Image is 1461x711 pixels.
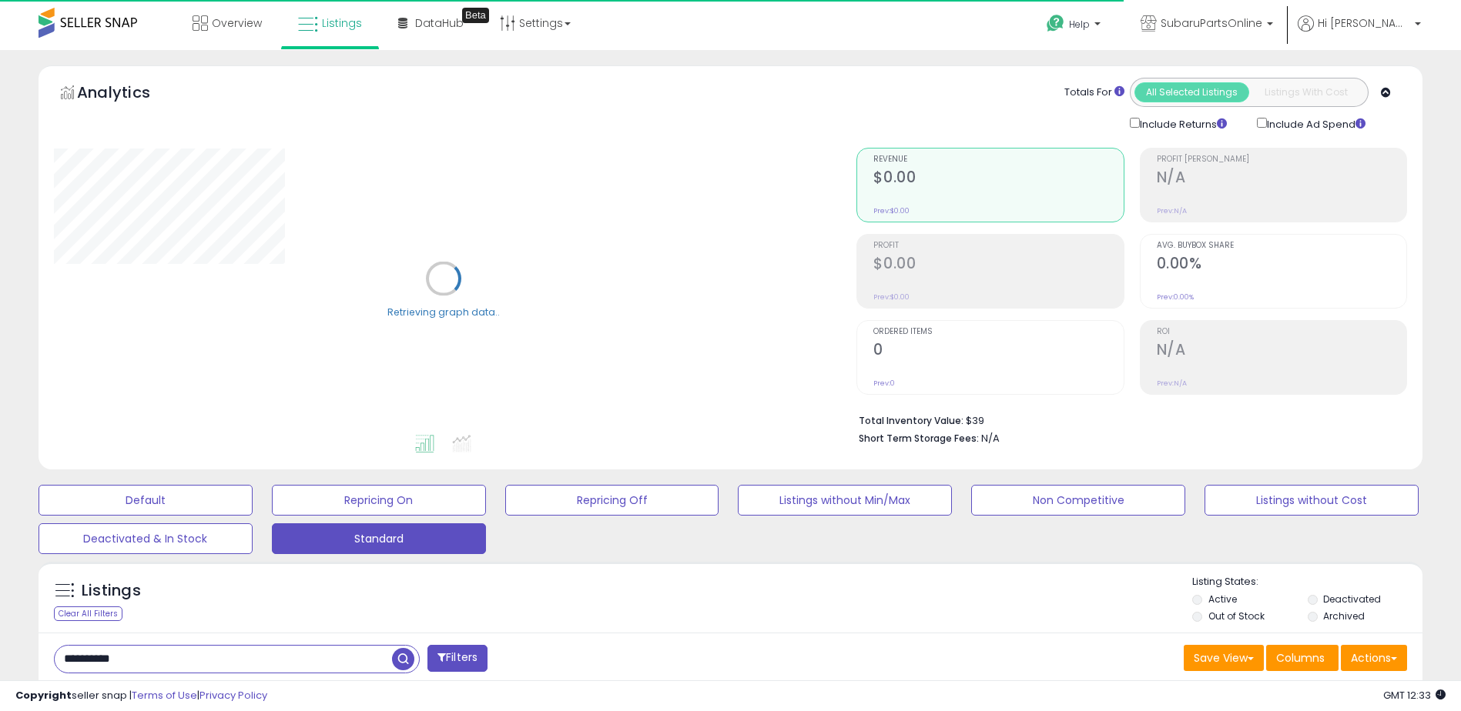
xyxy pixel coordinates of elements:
span: Columns [1276,650,1325,666]
strong: Copyright [15,688,72,703]
span: Avg. Buybox Share [1157,242,1406,250]
div: Totals For [1064,85,1124,100]
a: Terms of Use [132,688,197,703]
button: Listings without Min/Max [738,485,952,516]
span: Overview [212,15,262,31]
span: Profit [873,242,1123,250]
h5: Analytics [77,82,180,107]
label: Out of Stock [1208,609,1265,623]
h2: 0 [873,341,1123,362]
i: Get Help [1046,14,1065,33]
span: ROI [1157,328,1406,336]
button: Repricing On [272,485,486,516]
div: Include Ad Spend [1245,115,1390,132]
span: N/A [981,431,1000,446]
small: Prev: 0 [873,379,895,388]
span: 2025-08-13 12:33 GMT [1383,688,1446,703]
button: Filters [427,645,488,672]
a: Privacy Policy [199,688,267,703]
button: Non Competitive [971,485,1185,516]
h2: 0.00% [1157,255,1406,275]
span: Listings [322,15,362,31]
div: Tooltip anchor [462,8,489,23]
button: Save View [1184,645,1264,671]
div: seller snap | | [15,689,267,703]
h2: $0.00 [873,255,1123,275]
span: Ordered Items [873,328,1123,336]
a: Hi [PERSON_NAME] [1298,15,1421,50]
small: Prev: $0.00 [873,292,910,302]
button: Listings With Cost [1248,82,1363,102]
button: Columns [1266,645,1339,671]
div: Clear All Filters [54,606,122,621]
label: Archived [1323,609,1365,623]
span: Profit [PERSON_NAME] [1157,155,1406,164]
label: Deactivated [1323,592,1381,606]
button: Repricing Off [505,485,719,516]
button: Deactivated & In Stock [39,523,253,554]
h2: N/A [1157,341,1406,362]
button: Default [39,485,253,516]
a: Help [1034,2,1116,50]
small: Prev: $0.00 [873,206,910,215]
button: Standard [272,523,486,554]
b: Total Inventory Value: [859,414,963,427]
label: Active [1208,592,1237,606]
b: Short Term Storage Fees: [859,432,979,445]
h2: N/A [1157,169,1406,189]
span: Help [1069,18,1090,31]
div: Retrieving graph data.. [387,305,500,319]
h5: Listings [82,580,141,602]
li: $39 [859,410,1396,429]
h2: $0.00 [873,169,1123,189]
div: Include Returns [1118,115,1245,132]
button: Listings without Cost [1205,485,1419,516]
small: Prev: N/A [1157,206,1187,215]
button: All Selected Listings [1134,82,1249,102]
button: Actions [1341,645,1407,671]
p: Listing States: [1192,575,1422,589]
small: Prev: 0.00% [1157,292,1194,302]
small: Prev: N/A [1157,379,1187,388]
span: Revenue [873,155,1123,164]
span: DataHub [415,15,464,31]
span: Hi [PERSON_NAME] [1318,15,1410,31]
span: SubaruPartsOnline [1161,15,1262,31]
